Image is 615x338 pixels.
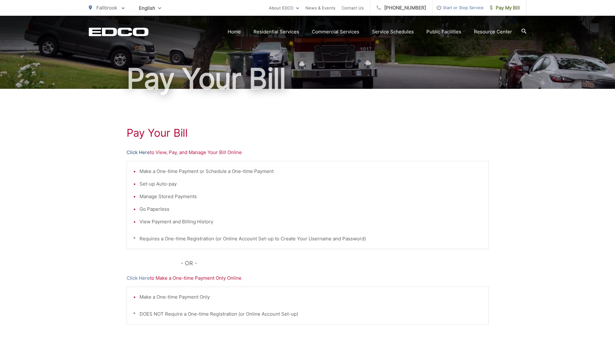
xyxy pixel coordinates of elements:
span: Pay My Bill [490,4,520,12]
span: English [134,3,166,14]
p: * Requires a One-time Registration (or Online Account Set-up to Create Your Username and Password) [133,235,482,243]
h1: Pay Your Bill [127,127,489,139]
h1: Pay Your Bill [89,63,527,95]
p: to Make a One-time Payment Only Online [127,274,489,282]
a: EDCD logo. Return to the homepage. [89,27,149,36]
span: Fallbrook [96,5,117,11]
a: Public Facilities [426,28,461,36]
a: Click Here [127,274,150,282]
a: Resource Center [474,28,512,36]
a: Click Here [127,149,150,156]
li: View Payment and Billing History [140,218,482,226]
li: Set-up Auto-pay [140,180,482,188]
li: Make a One-time Payment Only [140,293,482,301]
p: - OR - [181,259,489,268]
a: News & Events [305,4,335,12]
p: * DOES NOT Require a One-time Registration (or Online Account Set-up) [133,310,482,318]
li: Make a One-time Payment or Schedule a One-time Payment [140,168,482,175]
a: Residential Services [253,28,299,36]
a: Home [228,28,241,36]
a: About EDCO [269,4,299,12]
li: Go Paperless [140,205,482,213]
a: Commercial Services [312,28,359,36]
a: Contact Us [342,4,364,12]
p: to View, Pay, and Manage Your Bill Online [127,149,489,156]
li: Manage Stored Payments [140,193,482,200]
a: Service Schedules [372,28,414,36]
